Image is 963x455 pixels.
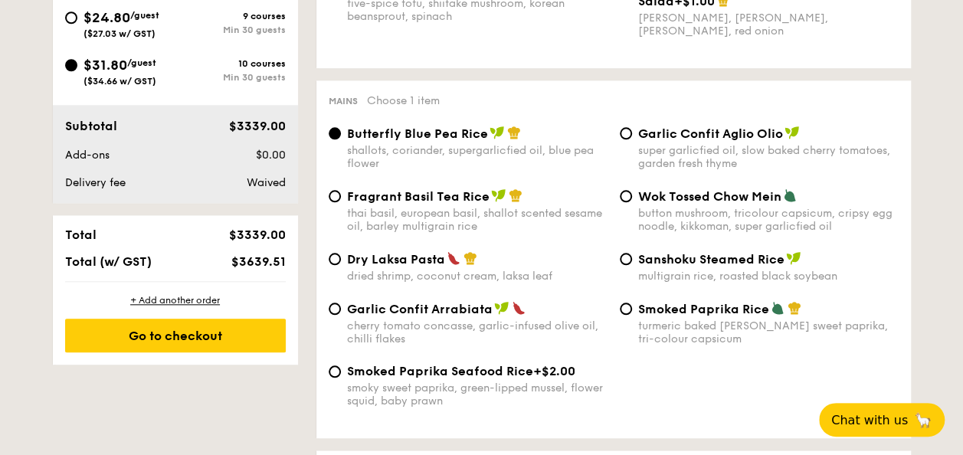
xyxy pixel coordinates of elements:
[512,301,526,315] img: icon-spicy.37a8142b.svg
[638,189,781,204] span: Wok Tossed Chow Mein
[509,188,522,202] img: icon-chef-hat.a58ddaea.svg
[347,364,533,378] span: Smoked Paprika Seafood Rice
[783,188,797,202] img: icon-vegetarian.fe4039eb.svg
[638,11,899,38] div: [PERSON_NAME], [PERSON_NAME], [PERSON_NAME], red onion
[231,254,285,269] span: $3639.51
[638,207,899,233] div: button mushroom, tricolour capsicum, cripsy egg noodle, kikkoman, super garlicfied oil
[533,364,575,378] span: +$2.00
[914,411,932,429] span: 🦙
[130,10,159,21] span: /guest
[347,319,608,345] div: cherry tomato concasse, garlic-infused olive oil, chilli flakes
[329,96,358,106] span: Mains
[786,251,801,265] img: icon-vegan.f8ff3823.svg
[329,253,341,265] input: Dry Laksa Pastadried shrimp, coconut cream, laksa leaf
[367,94,440,107] span: Choose 1 item
[447,251,460,265] img: icon-spicy.37a8142b.svg
[347,189,490,204] span: Fragrant Basil Tea Rice
[347,144,608,170] div: shallots, coriander, supergarlicfied oil, blue pea flower
[490,126,505,139] img: icon-vegan.f8ff3823.svg
[638,319,899,345] div: turmeric baked [PERSON_NAME] sweet paprika, tri-colour capsicum
[329,190,341,202] input: Fragrant Basil Tea Ricethai basil, european basil, shallot scented sesame oil, barley multigrain ...
[65,254,152,269] span: Total (w/ GST)
[175,58,286,69] div: 10 courses
[638,126,783,141] span: Garlic Confit Aglio Olio
[347,207,608,233] div: thai basil, european basil, shallot scented sesame oil, barley multigrain rice
[491,188,506,202] img: icon-vegan.f8ff3823.svg
[347,302,493,316] span: Garlic Confit Arrabiata
[65,59,77,71] input: $31.80/guest($34.66 w/ GST)10 coursesMin 30 guests
[463,251,477,265] img: icon-chef-hat.a58ddaea.svg
[329,303,341,315] input: Garlic Confit Arrabiatacherry tomato concasse, garlic-infused olive oil, chilli flakes
[347,126,488,141] span: Butterfly Blue Pea Rice
[65,319,286,352] div: Go to checkout
[65,227,97,242] span: Total
[255,149,285,162] span: $0.00
[175,11,286,21] div: 9 courses
[620,190,632,202] input: Wok Tossed Chow Meinbutton mushroom, tricolour capsicum, cripsy egg noodle, kikkoman, super garli...
[638,302,769,316] span: Smoked Paprika Rice
[620,253,632,265] input: Sanshoku Steamed Ricemultigrain rice, roasted black soybean
[620,127,632,139] input: Garlic Confit Aglio Oliosuper garlicfied oil, slow baked cherry tomatoes, garden fresh thyme
[65,149,110,162] span: Add-ons
[831,413,908,427] span: Chat with us
[84,57,127,74] span: $31.80
[788,301,801,315] img: icon-chef-hat.a58ddaea.svg
[784,126,800,139] img: icon-vegan.f8ff3823.svg
[84,76,156,87] span: ($34.66 w/ GST)
[620,303,632,315] input: Smoked Paprika Riceturmeric baked [PERSON_NAME] sweet paprika, tri-colour capsicum
[329,365,341,378] input: Smoked Paprika Seafood Rice+$2.00smoky sweet paprika, green-lipped mussel, flower squid, baby prawn
[819,403,945,437] button: Chat with us🦙
[329,127,341,139] input: Butterfly Blue Pea Riceshallots, coriander, supergarlicfied oil, blue pea flower
[494,301,509,315] img: icon-vegan.f8ff3823.svg
[638,144,899,170] div: super garlicfied oil, slow baked cherry tomatoes, garden fresh thyme
[638,252,784,267] span: Sanshoku Steamed Rice
[507,126,521,139] img: icon-chef-hat.a58ddaea.svg
[347,270,608,283] div: dried shrimp, coconut cream, laksa leaf
[175,72,286,83] div: Min 30 guests
[347,252,445,267] span: Dry Laksa Pasta
[65,119,117,133] span: Subtotal
[246,176,285,189] span: Waived
[175,25,286,35] div: Min 30 guests
[84,9,130,26] span: $24.80
[65,294,286,306] div: + Add another order
[347,381,608,408] div: smoky sweet paprika, green-lipped mussel, flower squid, baby prawn
[65,176,126,189] span: Delivery fee
[228,227,285,242] span: $3339.00
[84,28,156,39] span: ($27.03 w/ GST)
[127,57,156,68] span: /guest
[228,119,285,133] span: $3339.00
[771,301,784,315] img: icon-vegetarian.fe4039eb.svg
[638,270,899,283] div: multigrain rice, roasted black soybean
[65,11,77,24] input: $24.80/guest($27.03 w/ GST)9 coursesMin 30 guests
